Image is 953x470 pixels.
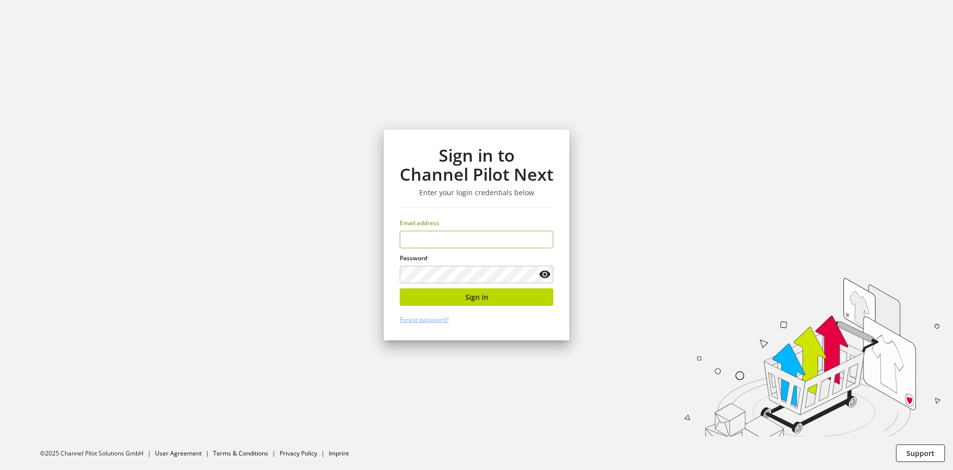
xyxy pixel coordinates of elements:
li: ©2025 Channel Pilot Solutions GmbH [40,449,155,458]
a: Forgot password? [400,315,449,324]
button: Support [896,444,945,462]
button: Sign in [400,288,553,306]
a: Terms & Conditions [213,449,268,457]
a: Imprint [329,449,349,457]
a: Privacy Policy [280,449,317,457]
h1: Sign in to Channel Pilot Next [400,146,553,184]
span: Support [906,448,934,458]
h3: Enter your login credentials below [400,188,553,197]
a: User Agreement [155,449,202,457]
span: Sign in [465,292,488,302]
span: Password [400,254,427,262]
span: Email address [400,219,439,227]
